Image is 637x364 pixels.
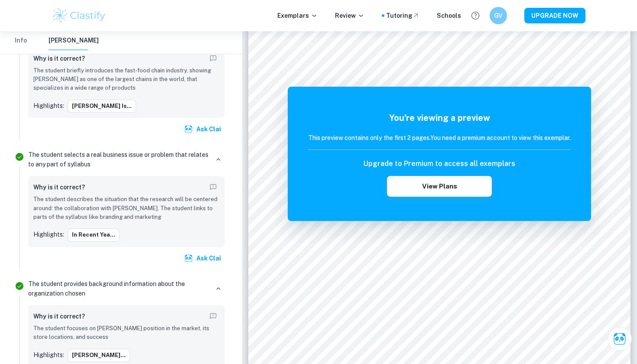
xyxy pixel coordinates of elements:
[364,159,515,169] h6: Upgrade to Premium to access all exemplars
[386,11,419,20] a: Tutoring
[277,11,318,20] p: Exemplars
[308,111,571,124] h5: You're viewing a preview
[182,121,224,137] button: Ask Clai
[207,310,219,322] button: Report mistake/confusion
[524,8,585,23] button: UPGRADE NOW
[437,11,461,20] a: Schools
[68,349,130,362] button: [PERSON_NAME]...
[207,181,219,193] button: Report mistake/confusion
[28,279,209,298] p: The student provides background information about the organization chosen
[52,7,107,24] img: Clastify logo
[335,11,364,20] p: Review
[33,324,219,342] p: The student focuses on [PERSON_NAME] position in the market, its store locations, and success
[308,133,571,143] h6: This preview contains only the first 2 pages. You need a premium account to view this exemplar.
[68,228,120,241] button: In recent yea...
[14,152,25,162] svg: Correct
[14,281,25,291] svg: Correct
[49,31,99,50] button: [PERSON_NAME]
[10,31,31,50] button: Info
[182,250,224,266] button: Ask Clai
[33,350,64,360] p: Highlights:
[33,66,219,93] p: The student briefly introduces the fast-food chain industry, showing [PERSON_NAME] as one of the ...
[33,312,85,321] h6: Why is it correct?
[207,52,219,65] button: Report mistake/confusion
[33,182,85,192] h6: Why is it correct?
[468,8,483,23] button: Help and Feedback
[387,176,492,197] button: View Plans
[33,54,85,63] h6: Why is it correct?
[494,11,504,20] h6: GV
[608,327,632,351] button: Ask Clai
[68,100,136,113] button: [PERSON_NAME] is...
[184,125,193,133] img: clai.svg
[33,101,64,110] p: Highlights:
[33,230,64,239] p: Highlights:
[490,7,507,24] button: GV
[33,195,219,221] p: The student describes the situation that the research will be centered around: the collaboration ...
[28,150,209,169] p: The student selects a real business issue or problem that relates to any part of syllabus
[184,254,193,263] img: clai.svg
